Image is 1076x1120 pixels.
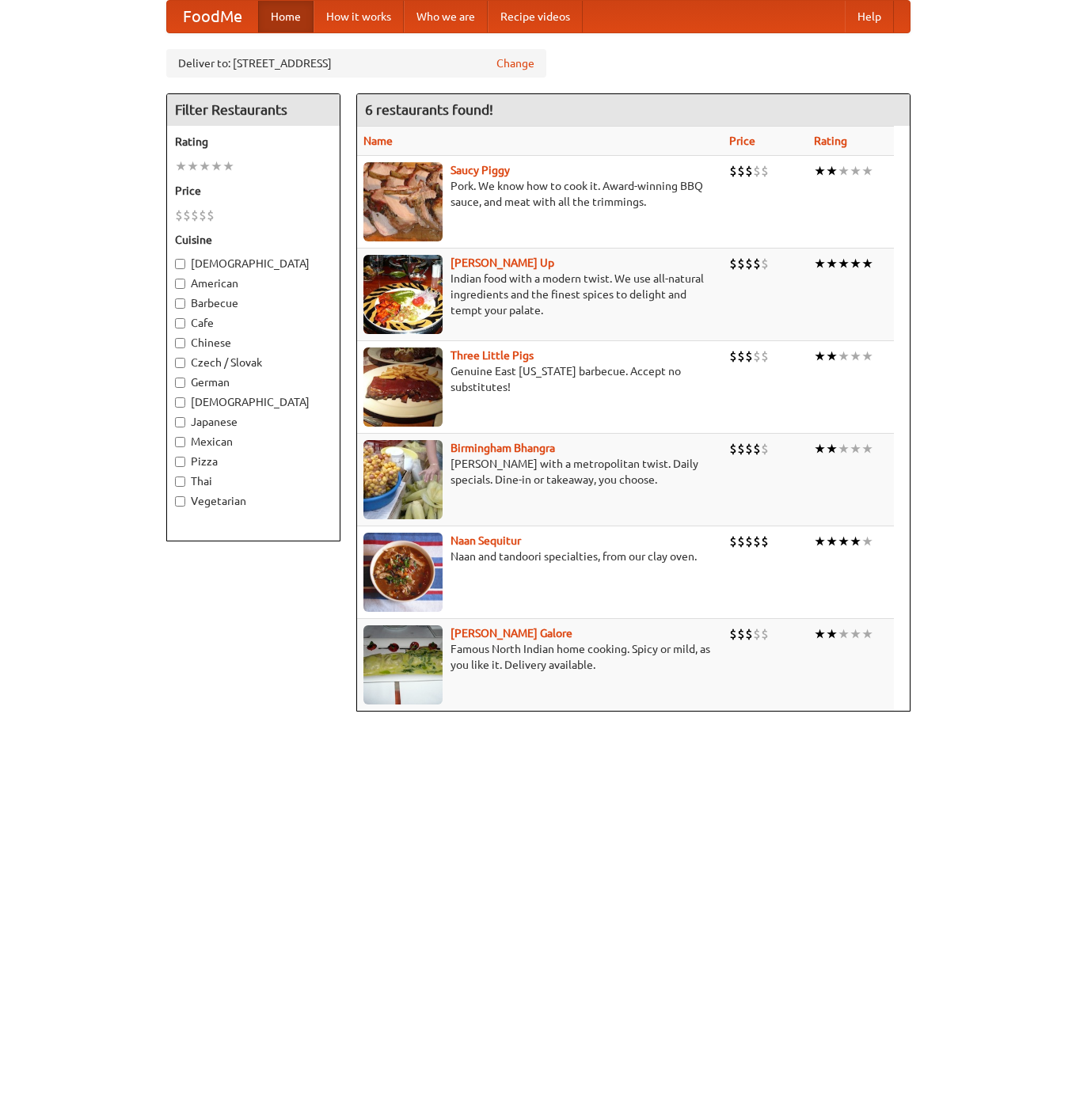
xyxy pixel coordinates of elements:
b: [PERSON_NAME] Galore [451,627,572,640]
li: ★ [861,162,873,180]
li: ★ [222,158,234,175]
a: Saucy Piggy [451,164,510,177]
li: $ [753,162,761,180]
input: Pizza [175,457,185,467]
li: $ [729,440,737,457]
li: ★ [861,255,873,272]
div: Deliver to: [STREET_ADDRESS] [166,49,546,78]
li: $ [753,533,761,550]
li: $ [753,255,761,272]
input: [DEMOGRAPHIC_DATA] [175,397,185,408]
h5: Rating [175,134,332,150]
a: Three Little Pigs [451,349,534,362]
a: Rating [814,135,847,147]
label: Japanese [175,414,332,430]
label: Barbecue [175,295,332,311]
li: $ [191,207,199,224]
p: Naan and tandoori specialties, from our clay oven. [363,549,717,564]
li: $ [183,207,191,224]
li: ★ [838,162,850,180]
img: naansequitur.jpg [363,533,443,612]
p: Indian food with a modern twist. We use all-natural ingredients and the finest spices to delight ... [363,271,717,318]
li: $ [737,255,745,272]
li: $ [737,625,745,643]
label: Mexican [175,434,332,450]
li: ★ [814,162,826,180]
label: Vegetarian [175,493,332,509]
input: Czech / Slovak [175,358,185,368]
a: Help [845,1,894,32]
li: $ [207,207,215,224]
a: Naan Sequitur [451,534,521,547]
li: ★ [850,533,861,550]
li: $ [745,255,753,272]
li: ★ [175,158,187,175]
li: $ [761,533,769,550]
img: saucy.jpg [363,162,443,241]
li: ★ [814,347,826,365]
p: Famous North Indian home cooking. Spicy or mild, as you like it. Delivery available. [363,641,717,673]
label: Chinese [175,335,332,351]
li: ★ [838,440,850,457]
li: $ [745,440,753,457]
li: ★ [861,440,873,457]
li: $ [745,162,753,180]
li: $ [745,347,753,365]
a: Change [496,55,534,71]
li: $ [737,162,745,180]
li: $ [753,625,761,643]
li: $ [761,625,769,643]
li: $ [761,162,769,180]
li: $ [745,533,753,550]
label: German [175,374,332,390]
li: ★ [814,440,826,457]
input: Japanese [175,417,185,427]
li: ★ [187,158,199,175]
li: ★ [861,625,873,643]
input: Mexican [175,437,185,447]
label: Thai [175,473,332,489]
li: $ [737,440,745,457]
li: ★ [814,625,826,643]
label: Czech / Slovak [175,355,332,370]
li: ★ [211,158,222,175]
a: Price [729,135,755,147]
li: ★ [861,533,873,550]
li: ★ [850,255,861,272]
li: $ [753,347,761,365]
li: $ [737,347,745,365]
li: ★ [199,158,211,175]
li: $ [729,625,737,643]
img: littlepigs.jpg [363,347,443,427]
li: ★ [814,533,826,550]
li: ★ [826,625,838,643]
input: German [175,378,185,388]
a: Name [363,135,393,147]
li: ★ [850,440,861,457]
li: $ [729,162,737,180]
li: ★ [826,347,838,365]
p: Genuine East [US_STATE] barbecue. Accept no substitutes! [363,363,717,395]
h5: Price [175,183,332,199]
a: [PERSON_NAME] Up [451,256,554,269]
input: [DEMOGRAPHIC_DATA] [175,259,185,269]
li: $ [761,255,769,272]
li: ★ [838,347,850,365]
li: ★ [826,440,838,457]
li: ★ [826,162,838,180]
a: Home [258,1,314,32]
li: $ [729,533,737,550]
li: $ [729,347,737,365]
li: ★ [850,625,861,643]
a: Birmingham Bhangra [451,442,555,454]
input: Chinese [175,338,185,348]
li: ★ [850,347,861,365]
label: [DEMOGRAPHIC_DATA] [175,394,332,410]
ng-pluralize: 6 restaurants found! [365,102,493,117]
li: $ [753,440,761,457]
li: ★ [838,533,850,550]
input: Thai [175,476,185,487]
